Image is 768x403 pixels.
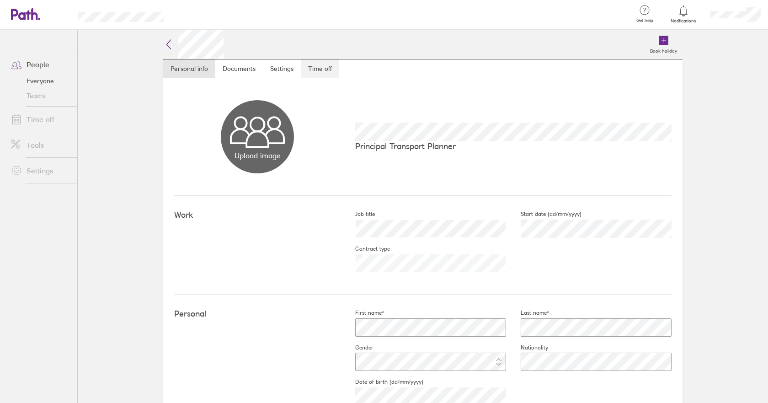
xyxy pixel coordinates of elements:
label: Book holiday [645,46,683,54]
a: Documents [215,59,263,78]
span: Get help [630,18,660,23]
h4: Work [174,210,341,220]
a: Personal info [163,59,215,78]
label: Start date (dd/mm/yyyy) [506,210,581,218]
a: Settings [263,59,301,78]
a: Notifications [669,5,699,24]
a: Settings [4,161,77,180]
label: Gender [341,344,373,351]
label: Nationality [506,344,548,351]
label: Date of birth (dd/mm/yyyy) [341,378,423,386]
a: Time off [301,59,339,78]
span: Notifications [669,18,699,24]
a: Time off [4,110,77,129]
a: Tools [4,136,77,154]
a: People [4,55,77,74]
a: Teams [4,88,77,103]
a: Book holiday [645,30,683,59]
label: Last name* [506,309,549,317]
p: Principal Transport Planner [355,141,672,151]
label: Job title [341,210,375,218]
h4: Personal [174,309,341,319]
a: Everyone [4,74,77,88]
label: Contract type [341,245,390,253]
label: First name* [341,309,384,317]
